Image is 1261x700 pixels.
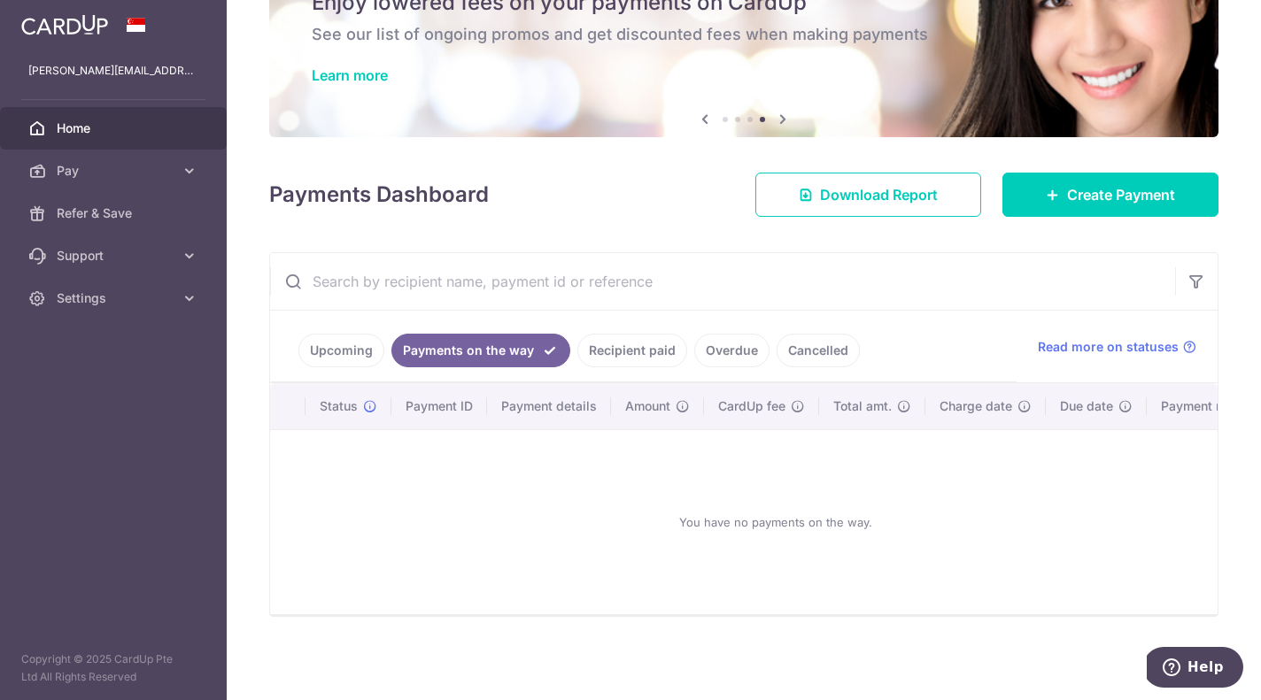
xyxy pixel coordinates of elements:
h4: Payments Dashboard [269,179,489,211]
a: Cancelled [777,334,860,367]
span: Read more on statuses [1038,338,1179,356]
span: Support [57,247,174,265]
input: Search by recipient name, payment id or reference [270,253,1175,310]
a: Recipient paid [577,334,687,367]
span: Create Payment [1067,184,1175,205]
th: Payment ID [391,383,487,429]
span: Charge date [940,397,1012,415]
a: Read more on statuses [1038,338,1196,356]
span: Status [320,397,358,415]
span: Refer & Save [57,204,174,222]
a: Learn more [312,66,388,84]
h6: See our list of ongoing promos and get discounted fees when making payments [312,24,1176,45]
span: Download Report [820,184,938,205]
span: Settings [57,289,174,307]
span: Pay [57,162,174,180]
img: CardUp [21,14,108,35]
th: Payment details [487,383,611,429]
span: Home [57,119,174,137]
span: Amount [625,397,670,415]
a: Overdue [694,334,770,367]
a: Payments on the way [391,334,570,367]
iframe: Opens a widget where you can find more information [1147,647,1243,691]
span: CardUp fee [718,397,785,415]
span: Total amt. [833,397,892,415]
p: [PERSON_NAME][EMAIL_ADDRESS][DOMAIN_NAME] [28,62,198,80]
a: Create Payment [1002,173,1218,217]
a: Download Report [755,173,981,217]
span: Due date [1060,397,1113,415]
a: Upcoming [298,334,384,367]
div: You have no payments on the way. [291,444,1260,600]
